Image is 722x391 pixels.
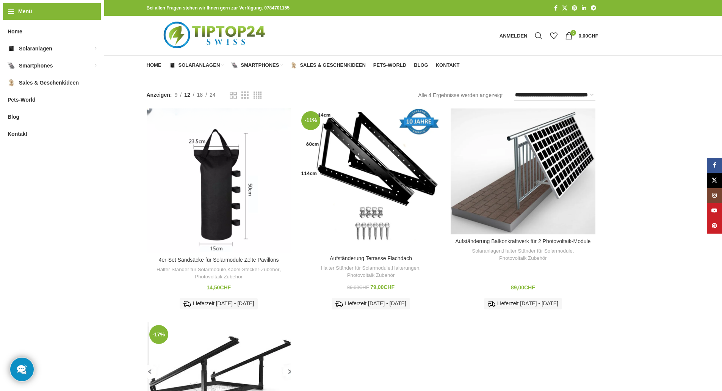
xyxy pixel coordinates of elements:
span: -11% [301,111,320,130]
a: 24 [207,91,218,99]
a: Facebook Social Link [552,3,560,13]
span: 9 [174,92,177,98]
img: Smartphones [231,62,238,69]
div: , , [150,266,287,280]
a: Smartphones [231,58,283,73]
a: Halter Ständer für Solarmodule [157,266,226,273]
div: Lieferzeit [DATE] - [DATE] [180,298,258,309]
span: CHF [524,284,535,291]
a: Sales & Geschenkideen [290,58,365,73]
span: Blog [8,110,19,124]
span: CHF [359,285,369,290]
img: Tiptop24 Nachhaltige & Faire Produkte [147,16,284,55]
a: 4er-Set Sandsäcke für Solarmodule Zelte Pavillons [147,108,291,253]
a: Instagram Social Link [707,188,722,203]
a: Halter Ständer für Solarmodule [321,265,390,272]
a: Blog [414,58,428,73]
a: Photovoltaik Zubehör [499,255,547,262]
span: Kontakt [8,127,27,141]
span: Kontakt [436,62,460,68]
img: Sales & Geschenkideen [290,62,297,69]
a: LinkedIn Social Link [579,3,589,13]
a: 12 [182,91,193,99]
a: Pinterest Social Link [570,3,579,13]
span: 12 [184,92,190,98]
span: Blog [414,62,428,68]
a: Halterungen [392,265,419,272]
span: Sales & Geschenkideen [300,62,365,68]
a: Aufständerung Terrasse Flachdach [330,255,412,261]
div: Hauptnavigation [143,58,464,73]
span: Solaranlagen [19,42,52,55]
a: 4er-Set Sandsäcke für Solarmodule Zelte Pavillons [159,257,279,263]
a: Solaranlagen [169,58,224,73]
span: Solaranlagen [179,62,220,68]
span: 24 [210,92,216,98]
span: CHF [220,284,231,291]
img: Sales & Geschenkideen [8,79,15,86]
span: Pets-World [8,93,36,107]
div: Lieferzeit [DATE] - [DATE] [484,298,562,309]
div: , , [302,265,439,279]
a: Suche [531,28,546,43]
a: Photovoltaik Zubehör [195,273,243,281]
bdi: 0,00 [578,33,598,39]
bdi: 89,00 [347,285,369,290]
bdi: 89,00 [511,284,535,291]
bdi: 14,50 [207,284,231,291]
span: -17% [149,325,168,344]
p: Alle 4 Ergebnisse werden angezeigt [418,91,503,99]
a: Kabel-Stecker-Zubehör [227,266,279,273]
span: 0 [570,30,576,36]
select: Shop-Reihenfolge [514,90,595,101]
a: Solaranlagen [472,248,501,255]
a: 18 [194,91,206,99]
a: 0 0,00CHF [561,28,602,43]
a: Aufständerung Terrasse Flachdach [299,108,443,251]
a: Rasteransicht 2 [230,91,237,100]
span: Sales & Geschenkideen [19,76,79,90]
span: Home [8,25,22,38]
a: Telegram Social Link [589,3,598,13]
a: YouTube Social Link [707,203,722,218]
span: Smartphones [19,59,53,72]
a: Rasteransicht 4 [254,91,262,100]
a: Facebook Social Link [707,158,722,173]
a: Pinterest Social Link [707,218,722,234]
img: Solaranlagen [8,45,15,52]
span: Anmelden [500,33,528,38]
bdi: 79,00 [370,284,395,290]
a: Home [147,58,161,73]
a: Anmelden [496,28,531,43]
img: Smartphones [8,62,15,69]
a: Halter Ständer für Solarmodule [503,248,572,255]
div: Meine Wunschliste [546,28,561,43]
a: X Social Link [560,3,570,13]
a: 9 [172,91,180,99]
a: X Social Link [707,173,722,188]
span: Pets-World [373,62,406,68]
a: Aufständerung Balkonkraftwerk für 2 Photovoltaik-Module [451,108,595,234]
a: Photovoltaik Zubehör [347,272,395,279]
span: Smartphones [241,62,279,68]
a: Kontakt [436,58,460,73]
div: Lieferzeit [DATE] - [DATE] [332,298,410,309]
a: Pets-World [373,58,406,73]
div: , , [454,248,591,262]
strong: Bei allen Fragen stehen wir Ihnen gern zur Verfügung. 0784701155 [147,5,290,11]
a: Rasteransicht 3 [241,91,249,100]
span: CHF [384,284,395,290]
a: Aufständerung Balkonkraftwerk für 2 Photovoltaik-Module [455,238,590,244]
span: 18 [197,92,203,98]
span: CHF [588,33,598,39]
span: Menü [18,7,32,16]
span: Home [147,62,161,68]
a: Logo der Website [147,32,284,38]
img: Solaranlagen [169,62,176,69]
span: Anzeigen [147,91,172,99]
